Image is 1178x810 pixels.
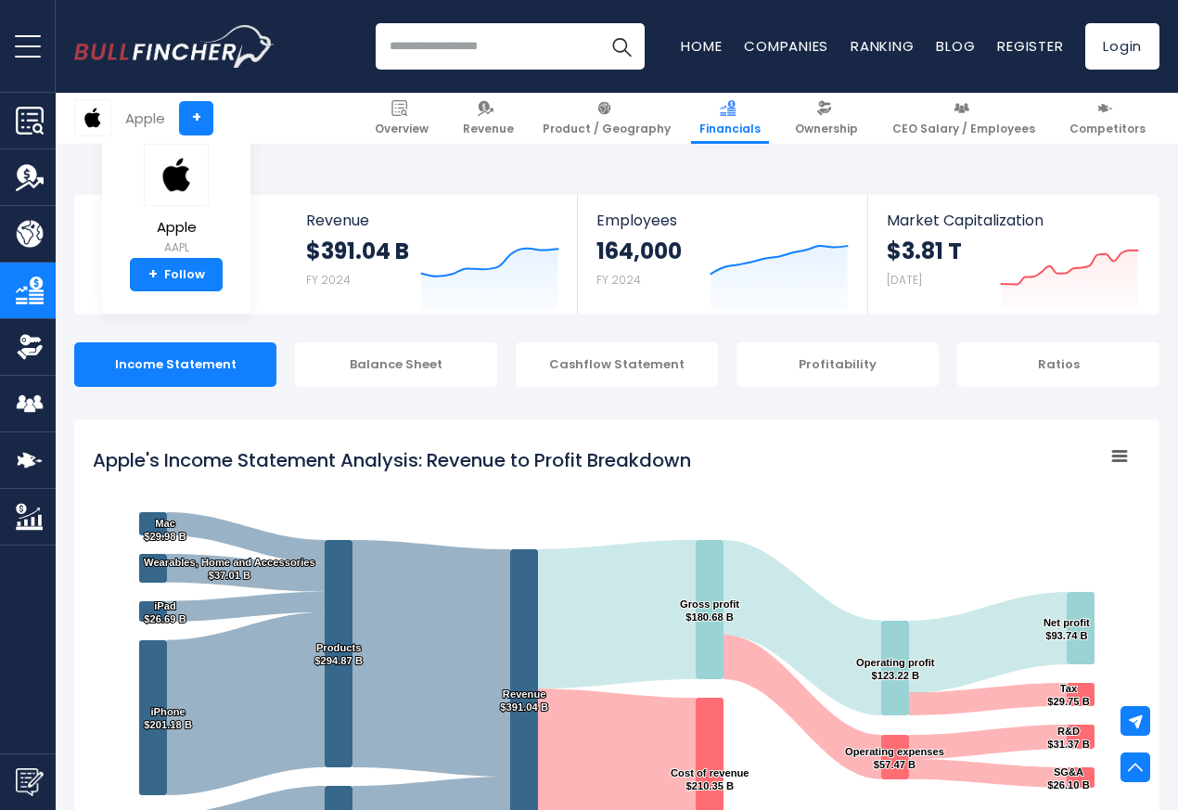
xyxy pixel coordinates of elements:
[691,93,769,144] a: Financials
[856,657,935,681] text: Operating profit $123.22 B
[144,600,186,624] text: iPad $26.69 B
[455,93,522,144] a: Revenue
[671,767,749,791] text: Cost of revenue $210.35 B
[892,122,1035,136] span: CEO Salary / Employees
[306,237,409,265] strong: $391.04 B
[16,333,44,361] img: Ownership
[887,272,922,288] small: [DATE]
[144,706,192,730] text: iPhone $201.18 B
[144,220,209,236] span: Apple
[1047,683,1089,707] text: Tax $29.75 B
[596,272,641,288] small: FY 2024
[598,23,645,70] button: Search
[680,598,739,623] text: Gross profit $180.68 B
[375,122,429,136] span: Overview
[366,93,437,144] a: Overview
[851,36,914,56] a: Ranking
[699,122,761,136] span: Financials
[306,272,351,288] small: FY 2024
[997,36,1063,56] a: Register
[787,93,866,144] a: Ownership
[130,258,223,291] a: +Follow
[744,36,828,56] a: Companies
[936,36,975,56] a: Blog
[306,212,559,229] span: Revenue
[957,342,1159,387] div: Ratios
[295,342,497,387] div: Balance Sheet
[93,447,691,473] tspan: Apple's Income Statement Analysis: Revenue to Profit Breakdown
[543,122,671,136] span: Product / Geography
[596,237,682,265] strong: 164,000
[144,518,186,542] text: Mac $29.98 B
[596,212,848,229] span: Employees
[516,342,718,387] div: Cashflow Statement
[887,237,962,265] strong: $3.81 T
[736,342,939,387] div: Profitability
[314,642,363,666] text: Products $294.87 B
[75,100,110,135] img: AAPL logo
[795,122,858,136] span: Ownership
[534,93,679,144] a: Product / Geography
[1061,93,1154,144] a: Competitors
[868,195,1158,315] a: Market Capitalization $3.81 T [DATE]
[681,36,722,56] a: Home
[125,108,165,129] div: Apple
[1047,766,1089,791] text: SG&A $26.10 B
[143,143,210,259] a: Apple AAPL
[578,195,866,315] a: Employees 164,000 FY 2024
[1085,23,1159,70] a: Login
[845,746,944,770] text: Operating expenses $57.47 B
[144,144,209,206] img: AAPL logo
[1044,617,1090,641] text: Net profit $93.74 B
[74,342,276,387] div: Income Statement
[288,195,578,315] a: Revenue $391.04 B FY 2024
[74,25,274,68] a: Go to homepage
[884,93,1044,144] a: CEO Salary / Employees
[1069,122,1146,136] span: Competitors
[144,557,315,581] text: Wearables, Home and Accessories $37.01 B
[144,239,209,256] small: AAPL
[1047,726,1089,750] text: R&D $31.37 B
[500,688,548,713] text: Revenue $391.04 B
[887,212,1139,229] span: Market Capitalization
[179,101,213,135] a: +
[463,122,514,136] span: Revenue
[148,266,158,283] strong: +
[74,25,275,68] img: Bullfincher logo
